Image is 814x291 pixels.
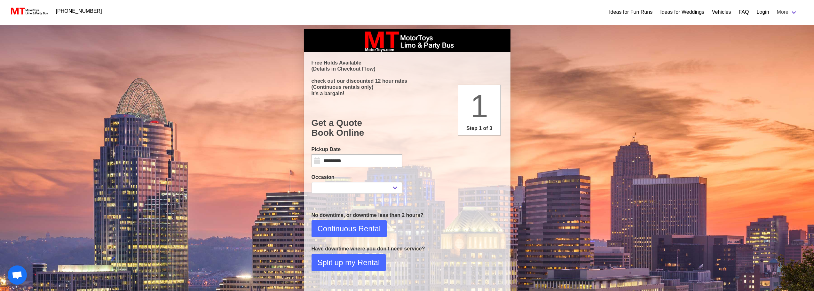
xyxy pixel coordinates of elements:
[359,29,455,52] img: box_logo_brand.jpeg
[660,8,704,16] a: Ideas for Weddings
[756,8,769,16] a: Login
[8,265,27,285] div: Open chat
[312,78,503,84] p: check out our discounted 12 hour rates
[312,90,503,96] p: It's a bargain!
[312,211,503,219] p: No downtime, or downtime less than 2 hours?
[312,118,503,138] h1: Get a Quote Book Online
[312,245,503,253] p: Have downtime where you don't need service?
[52,5,106,18] a: [PHONE_NUMBER]
[312,60,503,66] p: Free Holds Available
[312,173,402,181] label: Occasion
[9,7,48,16] img: MotorToys Logo
[312,146,402,153] label: Pickup Date
[712,8,731,16] a: Vehicles
[318,223,381,234] span: Continuous Rental
[312,66,503,72] p: (Details in Checkout Flow)
[312,84,503,90] p: (Continuous rentals only)
[318,257,380,268] span: Split up my Rental
[470,88,488,124] span: 1
[312,220,387,237] button: Continuous Rental
[312,254,386,271] button: Split up my Rental
[773,6,801,19] a: More
[739,8,749,16] a: FAQ
[609,8,652,16] a: Ideas for Fun Runs
[461,125,498,132] p: Step 1 of 3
